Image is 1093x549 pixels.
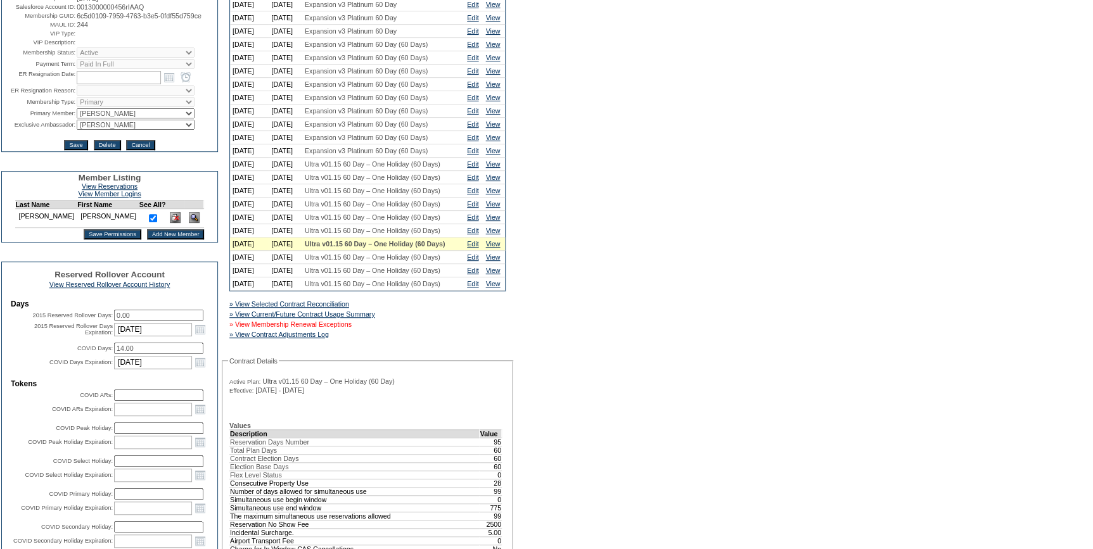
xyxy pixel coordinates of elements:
[229,331,329,338] a: » View Contract Adjustments Log
[305,1,397,8] span: Expansion v3 Platinum 60 Day
[305,54,428,61] span: Expansion v3 Platinum 60 Day (60 Days)
[467,160,478,168] a: Edit
[485,54,500,61] a: View
[485,41,500,48] a: View
[230,495,480,503] td: Simultaneous use begin window
[49,359,113,365] label: COVID Days Expiration:
[305,67,428,75] span: Expansion v3 Platinum 60 Day (60 Days)
[467,120,478,128] a: Edit
[305,213,440,221] span: Ultra v01.15 60 Day – One Holiday (60 Days)
[230,11,269,25] td: [DATE]
[485,94,500,101] a: View
[467,240,478,248] a: Edit
[467,107,478,115] a: Edit
[230,38,269,51] td: [DATE]
[305,134,428,141] span: Expansion v3 Platinum 60 Day (60 Days)
[147,229,205,239] input: Add New Member
[3,59,75,69] td: Payment Term:
[229,378,260,386] span: Active Plan:
[485,1,500,8] a: View
[3,70,75,84] td: ER Resignation Date:
[3,39,75,46] td: VIP Description:
[126,140,155,150] input: Cancel
[480,429,502,438] td: Value
[21,505,113,511] label: COVID Primary Holiday Expiration:
[485,280,500,287] a: View
[485,120,500,128] a: View
[230,479,480,487] td: Consecutive Property Use
[485,267,500,274] a: View
[3,108,75,118] td: Primary Member:
[485,147,500,155] a: View
[480,536,502,545] td: 0
[269,91,302,104] td: [DATE]
[305,120,428,128] span: Expansion v3 Platinum 60 Day (60 Days)
[485,240,500,248] a: View
[193,468,207,482] a: Open the calendar popup.
[230,78,269,91] td: [DATE]
[269,184,302,198] td: [DATE]
[15,209,77,228] td: [PERSON_NAME]
[269,11,302,25] td: [DATE]
[52,406,113,412] label: COVID ARs Expiration:
[485,253,500,261] a: View
[269,198,302,211] td: [DATE]
[467,267,478,274] a: Edit
[485,80,500,88] a: View
[193,355,207,369] a: Open the calendar popup.
[467,1,478,8] a: Edit
[193,534,207,548] a: Open the calendar popup.
[305,160,440,168] span: Ultra v01.15 60 Day – One Holiday (60 Days)
[64,140,87,150] input: Save
[15,201,77,209] td: Last Name
[467,174,478,181] a: Edit
[230,51,269,65] td: [DATE]
[485,187,500,194] a: View
[467,253,478,261] a: Edit
[467,27,478,35] a: Edit
[229,300,349,308] a: » View Selected Contract Reconciliation
[467,200,478,208] a: Edit
[54,270,165,279] span: Reserved Rollover Account
[480,520,502,528] td: 2500
[262,377,395,385] span: Ultra v01.15 60 Day – One Holiday (60 Day)
[229,422,251,429] b: Values
[467,147,478,155] a: Edit
[480,470,502,479] td: 0
[230,528,480,536] td: Incidental Surcharge.
[77,201,139,209] td: First Name
[467,41,478,48] a: Edit
[79,173,141,182] span: Member Listing
[162,70,176,84] a: Open the calendar popup.
[3,30,75,37] td: VIP Type:
[467,14,478,22] a: Edit
[467,213,478,221] a: Edit
[485,200,500,208] a: View
[467,134,478,141] a: Edit
[49,491,113,497] label: COVID Primary Holiday:
[485,27,500,35] a: View
[230,184,269,198] td: [DATE]
[467,280,478,287] a: Edit
[230,487,480,495] td: Number of days allowed for simultaneous use
[32,312,113,319] label: 2015 Reserved Rollover Days:
[230,158,269,171] td: [DATE]
[78,190,141,198] a: View Member Logins
[230,429,480,438] td: Description
[480,503,502,512] td: 775
[480,438,502,446] td: 95
[480,487,502,495] td: 99
[305,240,445,248] span: Ultra v01.15 60 Day – One Holiday (60 Days)
[230,438,309,446] span: Reservation Days Number
[53,458,113,464] label: COVID Select Holiday:
[269,224,302,237] td: [DATE]
[193,501,207,515] a: Open the calendar popup.
[230,118,269,131] td: [DATE]
[193,402,207,416] a: Open the calendar popup.
[269,158,302,171] td: [DATE]
[28,439,113,445] label: COVID Peak Holiday Expiration:
[230,25,269,38] td: [DATE]
[230,211,269,224] td: [DATE]
[49,281,170,288] a: View Reserved Rollover Account History
[77,209,139,228] td: [PERSON_NAME]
